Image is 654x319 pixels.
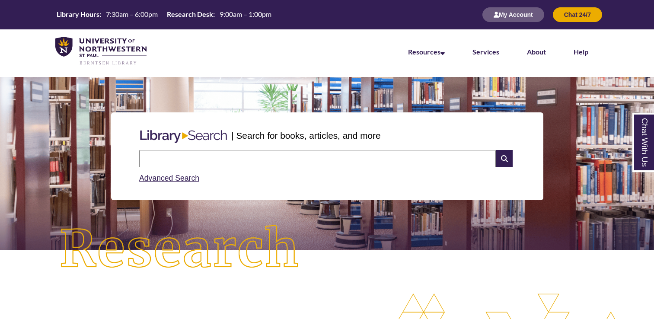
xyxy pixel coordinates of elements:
[53,10,275,19] table: Hours Today
[472,48,499,56] a: Services
[231,129,380,142] p: | Search for books, articles, and more
[527,48,546,56] a: About
[482,7,544,22] button: My Account
[496,150,512,167] i: Search
[106,10,158,18] span: 7:30am – 6:00pm
[220,10,271,18] span: 9:00am – 1:00pm
[55,37,147,66] img: UNWSP Library Logo
[574,48,588,56] a: Help
[33,198,327,301] img: Research
[136,127,231,147] img: Libary Search
[53,10,275,20] a: Hours Today
[163,10,216,19] th: Research Desk:
[53,10,102,19] th: Library Hours:
[553,7,602,22] button: Chat 24/7
[408,48,445,56] a: Resources
[482,11,544,18] a: My Account
[553,11,602,18] a: Chat 24/7
[139,174,199,182] a: Advanced Search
